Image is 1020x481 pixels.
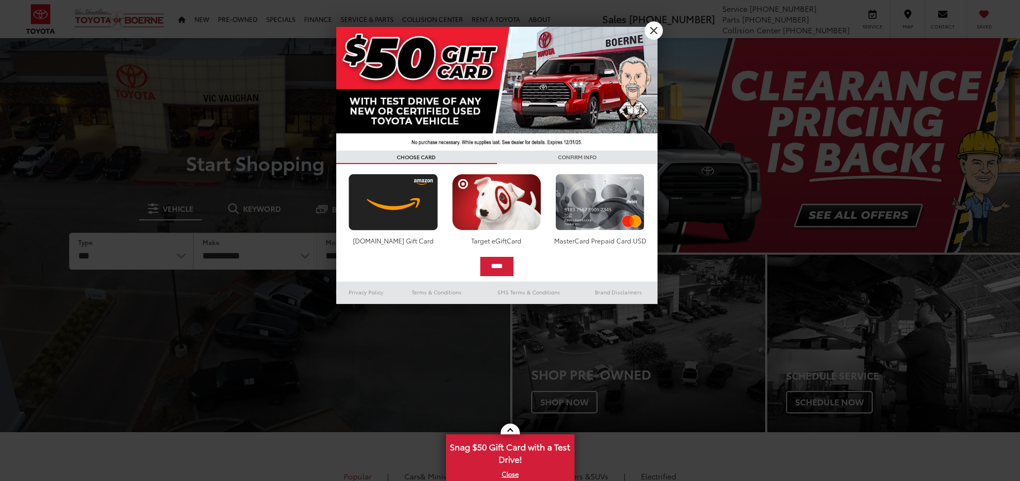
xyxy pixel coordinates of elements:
[447,435,573,468] span: Snag $50 Gift Card with a Test Drive!
[449,236,544,245] div: Target eGiftCard
[553,174,647,231] img: mastercard.png
[396,286,478,299] a: Terms & Conditions
[336,151,497,164] h3: CHOOSE CARD
[553,236,647,245] div: MasterCard Prepaid Card USD
[346,174,441,231] img: amazoncard.png
[336,286,396,299] a: Privacy Policy
[497,151,658,164] h3: CONFIRM INFO
[478,286,579,299] a: SMS Terms & Conditions
[579,286,658,299] a: Brand Disclaimers
[449,174,544,231] img: targetcard.png
[336,27,658,151] img: 42635_top_851395.jpg
[346,236,441,245] div: [DOMAIN_NAME] Gift Card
